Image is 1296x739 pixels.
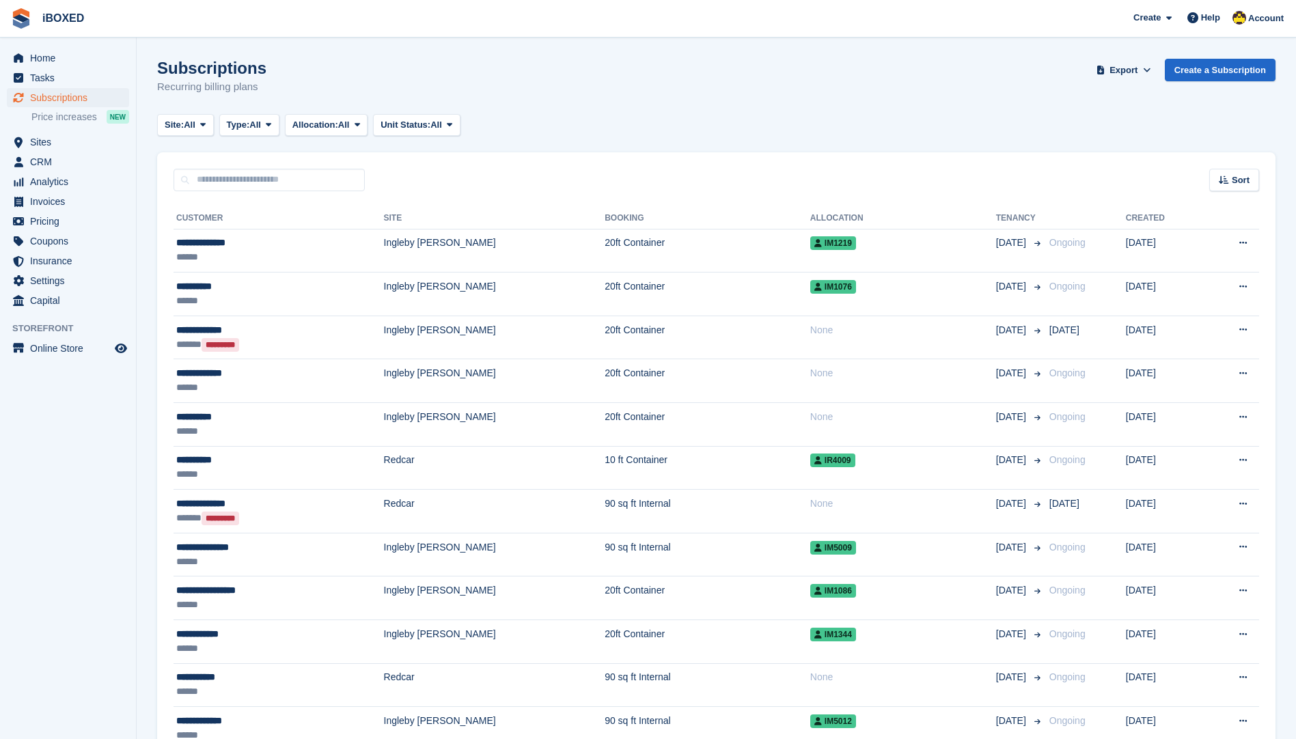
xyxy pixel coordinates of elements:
[1049,671,1086,682] span: Ongoing
[113,340,129,357] a: Preview store
[605,576,810,620] td: 20ft Container
[184,118,195,132] span: All
[810,410,996,424] div: None
[1094,59,1154,81] button: Export
[1232,11,1246,25] img: Katie Brown
[996,410,1029,424] span: [DATE]
[1133,11,1161,25] span: Create
[810,628,856,641] span: IM1344
[1126,403,1203,447] td: [DATE]
[157,114,214,137] button: Site: All
[996,497,1029,511] span: [DATE]
[30,212,112,231] span: Pricing
[7,68,129,87] a: menu
[605,359,810,403] td: 20ft Container
[1126,576,1203,620] td: [DATE]
[605,403,810,447] td: 20ft Container
[810,236,856,250] span: IM1219
[810,280,856,294] span: IM1076
[810,714,856,728] span: IM5012
[996,323,1029,337] span: [DATE]
[7,339,129,358] a: menu
[1049,542,1086,553] span: Ongoing
[810,208,996,229] th: Allocation
[384,533,605,576] td: Ingleby [PERSON_NAME]
[1049,411,1086,422] span: Ongoing
[996,583,1029,598] span: [DATE]
[1049,367,1086,378] span: Ongoing
[605,663,810,707] td: 90 sq ft Internal
[30,271,112,290] span: Settings
[107,110,129,124] div: NEW
[7,251,129,270] a: menu
[384,490,605,533] td: Redcar
[7,271,129,290] a: menu
[1126,359,1203,403] td: [DATE]
[227,118,250,132] span: Type:
[605,620,810,664] td: 20ft Container
[165,118,184,132] span: Site:
[7,291,129,310] a: menu
[285,114,368,137] button: Allocation: All
[996,208,1044,229] th: Tenancy
[1248,12,1284,25] span: Account
[1049,498,1079,509] span: [DATE]
[30,68,112,87] span: Tasks
[338,118,350,132] span: All
[1049,628,1086,639] span: Ongoing
[1126,446,1203,490] td: [DATE]
[7,232,129,251] a: menu
[381,118,430,132] span: Unit Status:
[7,192,129,211] a: menu
[384,403,605,447] td: Ingleby [PERSON_NAME]
[373,114,460,137] button: Unit Status: All
[1165,59,1276,81] a: Create a Subscription
[996,366,1029,380] span: [DATE]
[384,663,605,707] td: Redcar
[384,273,605,316] td: Ingleby [PERSON_NAME]
[810,584,856,598] span: IM1086
[7,88,129,107] a: menu
[996,670,1029,684] span: [DATE]
[1126,663,1203,707] td: [DATE]
[30,192,112,211] span: Invoices
[1126,316,1203,359] td: [DATE]
[810,323,996,337] div: None
[384,316,605,359] td: Ingleby [PERSON_NAME]
[30,172,112,191] span: Analytics
[384,576,605,620] td: Ingleby [PERSON_NAME]
[1049,281,1086,292] span: Ongoing
[605,208,810,229] th: Booking
[1049,454,1086,465] span: Ongoing
[174,208,384,229] th: Customer
[384,359,605,403] td: Ingleby [PERSON_NAME]
[384,446,605,490] td: Redcar
[810,670,996,684] div: None
[1049,585,1086,596] span: Ongoing
[30,133,112,152] span: Sites
[219,114,279,137] button: Type: All
[157,59,266,77] h1: Subscriptions
[30,251,112,270] span: Insurance
[996,453,1029,467] span: [DATE]
[605,273,810,316] td: 20ft Container
[1232,173,1250,187] span: Sort
[1049,324,1079,335] span: [DATE]
[996,279,1029,294] span: [DATE]
[31,109,129,124] a: Price increases NEW
[996,627,1029,641] span: [DATE]
[292,118,338,132] span: Allocation:
[605,490,810,533] td: 90 sq ft Internal
[157,79,266,95] p: Recurring billing plans
[30,88,112,107] span: Subscriptions
[810,366,996,380] div: None
[1049,237,1086,248] span: Ongoing
[605,533,810,576] td: 90 sq ft Internal
[1126,490,1203,533] td: [DATE]
[7,152,129,171] a: menu
[7,212,129,231] a: menu
[7,172,129,191] a: menu
[7,48,129,68] a: menu
[1126,620,1203,664] td: [DATE]
[1126,208,1203,229] th: Created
